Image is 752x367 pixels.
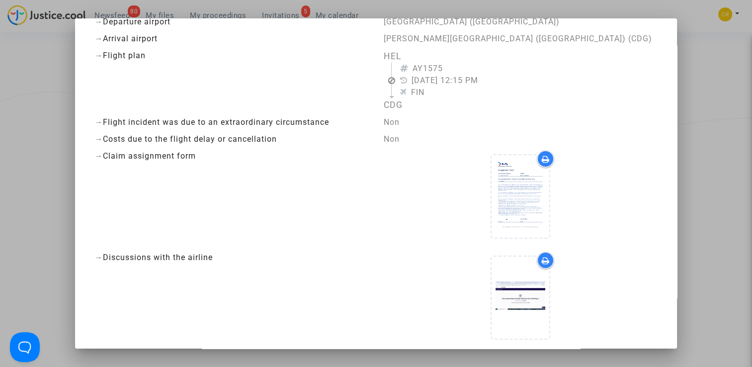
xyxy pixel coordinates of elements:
span: Non [383,134,399,144]
div: FIN [400,87,657,98]
div: Discussions with the airline [94,252,368,264]
span: [GEOGRAPHIC_DATA] ([GEOGRAPHIC_DATA]) [383,17,559,26]
span: → [94,51,103,60]
div: Costs due to the flight delay or cancellation [94,133,368,145]
span: → [94,34,103,43]
span: [PERSON_NAME][GEOGRAPHIC_DATA] ([GEOGRAPHIC_DATA]) (CDG) [383,34,652,43]
div: HEL [383,50,657,63]
iframe: Help Scout Beacon - Open [10,332,40,362]
span: Non [383,117,399,127]
span: → [94,253,103,262]
div: CDG [383,98,657,111]
div: Arrival airport [94,33,368,45]
div: Flight incident was due to an extraordinary circumstance [94,116,368,128]
span: → [94,117,103,127]
div: AY1575 [400,63,657,75]
span: → [94,151,103,161]
div: Flight plan [94,50,368,62]
div: Claim assignment form [94,150,368,162]
span: → [94,17,103,26]
div: [DATE] 12:15 PM [400,75,657,87]
div: Departure airport [94,16,368,28]
span: → [94,134,103,144]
